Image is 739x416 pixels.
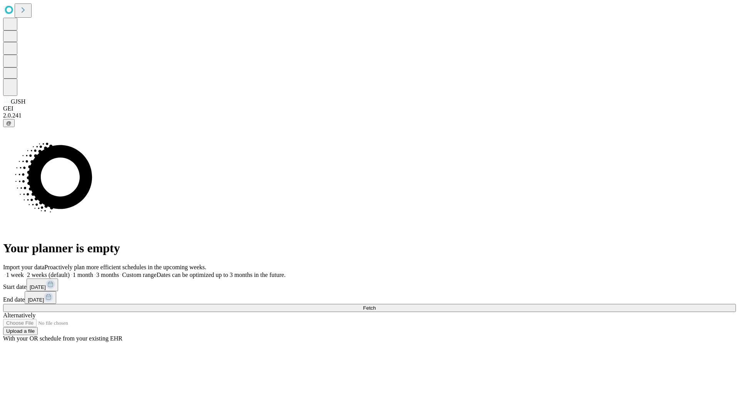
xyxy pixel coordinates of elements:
div: End date [3,291,736,304]
button: Fetch [3,304,736,312]
span: GJSH [11,98,25,105]
span: [DATE] [30,284,46,290]
button: [DATE] [27,278,58,291]
span: Fetch [363,305,376,311]
span: [DATE] [28,297,44,303]
span: @ [6,120,12,126]
span: Dates can be optimized up to 3 months in the future. [157,272,286,278]
button: Upload a file [3,327,38,335]
h1: Your planner is empty [3,241,736,255]
span: 2 weeks (default) [27,272,70,278]
div: 2.0.241 [3,112,736,119]
span: Alternatively [3,312,35,319]
span: Import your data [3,264,45,270]
span: With your OR schedule from your existing EHR [3,335,122,342]
button: @ [3,119,15,127]
span: Proactively plan more efficient schedules in the upcoming weeks. [45,264,206,270]
span: Custom range [122,272,156,278]
span: 1 week [6,272,24,278]
div: Start date [3,278,736,291]
div: GEI [3,105,736,112]
button: [DATE] [25,291,56,304]
span: 1 month [73,272,93,278]
span: 3 months [96,272,119,278]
